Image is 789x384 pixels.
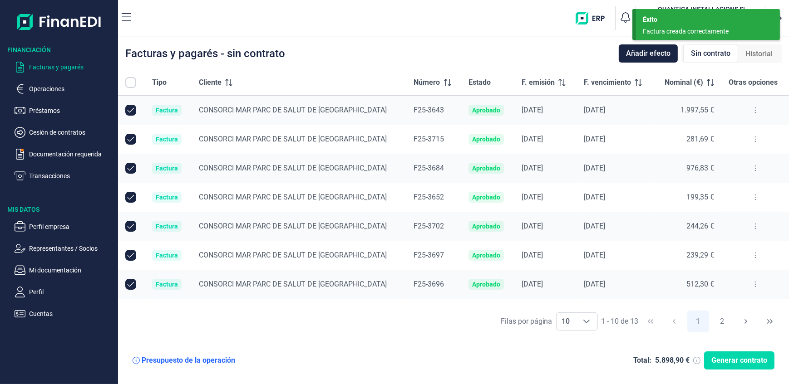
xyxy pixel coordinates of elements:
div: [DATE] [584,106,646,115]
div: [DATE] [522,280,569,289]
div: Aprobado [472,194,500,201]
button: Perfil [15,287,114,297]
span: F25-3697 [414,251,444,259]
p: Documentación requerida [29,149,114,160]
div: Aprobado [472,281,500,288]
p: Préstamos [29,105,114,116]
p: Facturas y pagarés [29,62,114,73]
span: Nominal (€) [665,77,703,88]
div: Éxito [643,15,773,24]
span: CONSORCI MAR PARC DE SALUT DE [GEOGRAPHIC_DATA] [199,164,387,172]
span: Sin contrato [691,48,730,59]
p: Cuentas [29,308,114,319]
div: [DATE] [584,193,646,202]
div: [DATE] [522,106,569,115]
div: Presupuesto de la operación [142,356,235,365]
button: Page 1 [687,311,709,332]
span: CONSORCI MAR PARC DE SALUT DE [GEOGRAPHIC_DATA] [199,106,387,114]
span: Historial [745,49,773,59]
div: [DATE] [522,193,569,202]
span: Tipo [152,77,167,88]
span: 199,35 € [686,193,714,201]
span: 976,83 € [686,164,714,172]
div: Filas por página [501,316,552,327]
span: F25-3715 [414,135,444,143]
div: 5.898,90 € [655,356,690,365]
div: Aprobado [472,136,500,143]
button: Operaciones [15,83,114,94]
button: Mi documentación [15,265,114,276]
button: Préstamos [15,105,114,116]
span: F. emisión [522,77,555,88]
div: [DATE] [584,280,646,289]
button: Last Page [759,311,781,332]
div: [DATE] [584,251,646,260]
span: 1 - 10 de 13 [602,318,639,325]
span: CONSORCI MAR PARC DE SALUT DE [GEOGRAPHIC_DATA] [199,222,387,230]
div: [DATE] [584,164,646,173]
span: CONSORCI MAR PARC DE SALUT DE [GEOGRAPHIC_DATA] [199,193,387,201]
div: Row Unselected null [125,279,136,290]
span: Cliente [199,77,222,88]
button: Transacciones [15,170,114,181]
div: Historial [738,45,780,63]
button: Facturas y pagarés [15,62,114,73]
div: Factura [156,107,178,114]
span: CONSORCI MAR PARC DE SALUT DE [GEOGRAPHIC_DATA] [199,251,387,259]
div: [DATE] [522,251,569,260]
button: Cuentas [15,308,114,319]
span: CONSORCI MAR PARC DE SALUT DE [GEOGRAPHIC_DATA] [199,135,387,143]
div: Factura [156,252,178,259]
div: Choose [576,313,597,330]
span: F25-3684 [414,164,444,172]
div: Row Unselected null [125,250,136,261]
div: Row Unselected null [125,163,136,174]
div: [DATE] [522,164,569,173]
span: Estado [468,77,491,88]
div: Aprobado [472,223,500,230]
div: Aprobado [472,165,500,172]
div: Row Unselected null [125,105,136,116]
div: Factura [156,136,178,143]
button: Generar contrato [704,351,774,369]
div: Total: [633,356,651,365]
span: F25-3696 [414,280,444,288]
p: Cesión de contratos [29,127,114,138]
img: erp [576,12,611,24]
span: 244,26 € [686,222,714,230]
div: Factura creada correctamente [643,27,766,36]
span: F. vencimiento [584,77,631,88]
span: Número [414,77,440,88]
button: QUQUANTICA INSTALLACIONS SL[PERSON_NAME] [PERSON_NAME](B67423871) [640,5,761,32]
p: Representantes / Socios [29,243,114,254]
div: [DATE] [522,222,569,231]
img: Logo de aplicación [17,7,102,36]
div: All items unselected [125,77,136,88]
span: F25-3702 [414,222,444,230]
p: Mi documentación [29,265,114,276]
span: Generar contrato [711,355,767,366]
button: Cesión de contratos [15,127,114,138]
span: 1.997,55 € [681,106,714,114]
div: Sin contrato [683,44,738,63]
div: Factura [156,281,178,288]
p: Perfil [29,287,114,297]
p: Transacciones [29,170,114,181]
div: Factura [156,194,178,201]
span: F25-3652 [414,193,444,201]
div: Factura [156,165,178,172]
button: Representantes / Socios [15,243,114,254]
span: 512,30 € [686,280,714,288]
button: Page 2 [711,311,733,332]
div: [DATE] [584,222,646,231]
div: Row Unselected null [125,134,136,145]
div: Factura [156,223,178,230]
div: Aprobado [472,107,500,114]
div: [DATE] [584,135,646,144]
p: Perfil empresa [29,221,114,232]
span: CONSORCI MAR PARC DE SALUT DE [GEOGRAPHIC_DATA] [199,280,387,288]
button: Next Page [735,311,757,332]
span: 10 [557,313,576,330]
span: 281,69 € [686,135,714,143]
span: Otras opciones [729,77,778,88]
